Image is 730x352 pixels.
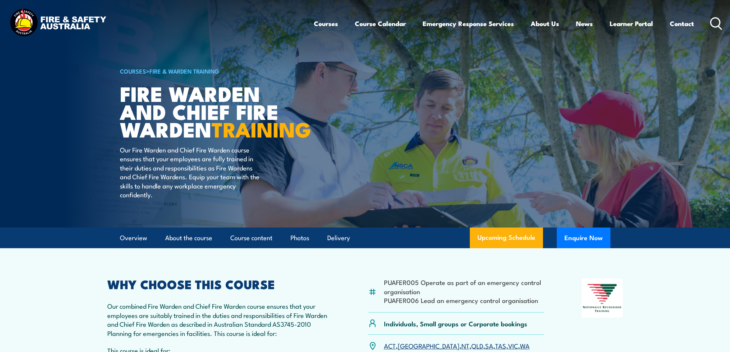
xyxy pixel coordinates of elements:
li: PUAFER005 Operate as part of an emergency control organisation [384,278,545,296]
p: Individuals, Small groups or Corporate bookings [384,319,527,328]
a: About Us [531,13,559,34]
h1: Fire Warden and Chief Fire Warden [120,84,309,138]
p: Our Fire Warden and Chief Fire Warden course ensures that your employees are fully trained in the... [120,145,260,199]
a: Upcoming Schedule [470,228,543,248]
a: Course Calendar [355,13,406,34]
a: Overview [120,228,147,248]
a: ACT [384,341,396,350]
a: Course content [230,228,272,248]
p: Our combined Fire Warden and Chief Fire Warden course ensures that your employees are suitably tr... [107,301,331,337]
a: COURSES [120,67,146,75]
a: Photos [290,228,309,248]
a: VIC [508,341,518,350]
a: Emergency Response Services [423,13,514,34]
a: Contact [670,13,694,34]
li: PUAFER006 Lead an emergency control organisation [384,296,545,305]
img: Nationally Recognised Training logo. [582,278,623,318]
h2: WHY CHOOSE THIS COURSE [107,278,331,289]
a: WA [520,341,530,350]
a: TAS [495,341,506,350]
a: About the course [165,228,212,248]
p: , , , , , , , [384,341,530,350]
strong: TRAINING [212,113,311,144]
a: SA [485,341,493,350]
button: Enquire Now [557,228,610,248]
a: News [576,13,593,34]
a: Learner Portal [610,13,653,34]
a: QLD [471,341,483,350]
h6: > [120,66,309,75]
a: Courses [314,13,338,34]
a: Fire & Warden Training [149,67,219,75]
a: NT [461,341,469,350]
a: [GEOGRAPHIC_DATA] [398,341,459,350]
a: Delivery [327,228,350,248]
